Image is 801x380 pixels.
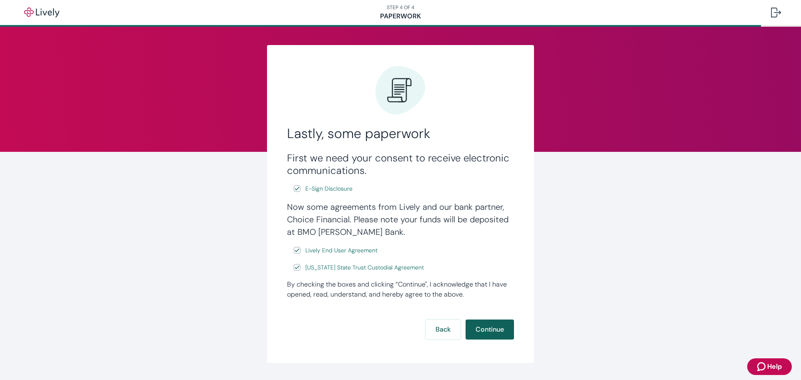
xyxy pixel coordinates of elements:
svg: Zendesk support icon [757,362,767,372]
h4: Now some agreements from Lively and our bank partner, Choice Financial. Please note your funds wi... [287,201,514,238]
h2: Lastly, some paperwork [287,125,514,142]
a: e-sign disclosure document [304,262,426,273]
button: Log out [764,3,788,23]
img: Lively [18,8,65,18]
div: By checking the boxes and clicking “Continue", I acknowledge that I have opened, read, understand... [287,279,514,299]
span: [US_STATE] State Trust Custodial Agreement [305,263,424,272]
span: Help [767,362,782,372]
span: E-Sign Disclosure [305,184,353,193]
span: Lively End User Agreement [305,246,378,255]
a: e-sign disclosure document [304,184,354,194]
a: e-sign disclosure document [304,245,379,256]
button: Continue [466,320,514,340]
button: Zendesk support iconHelp [747,358,792,375]
button: Back [426,320,461,340]
h3: First we need your consent to receive electronic communications. [287,152,514,177]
